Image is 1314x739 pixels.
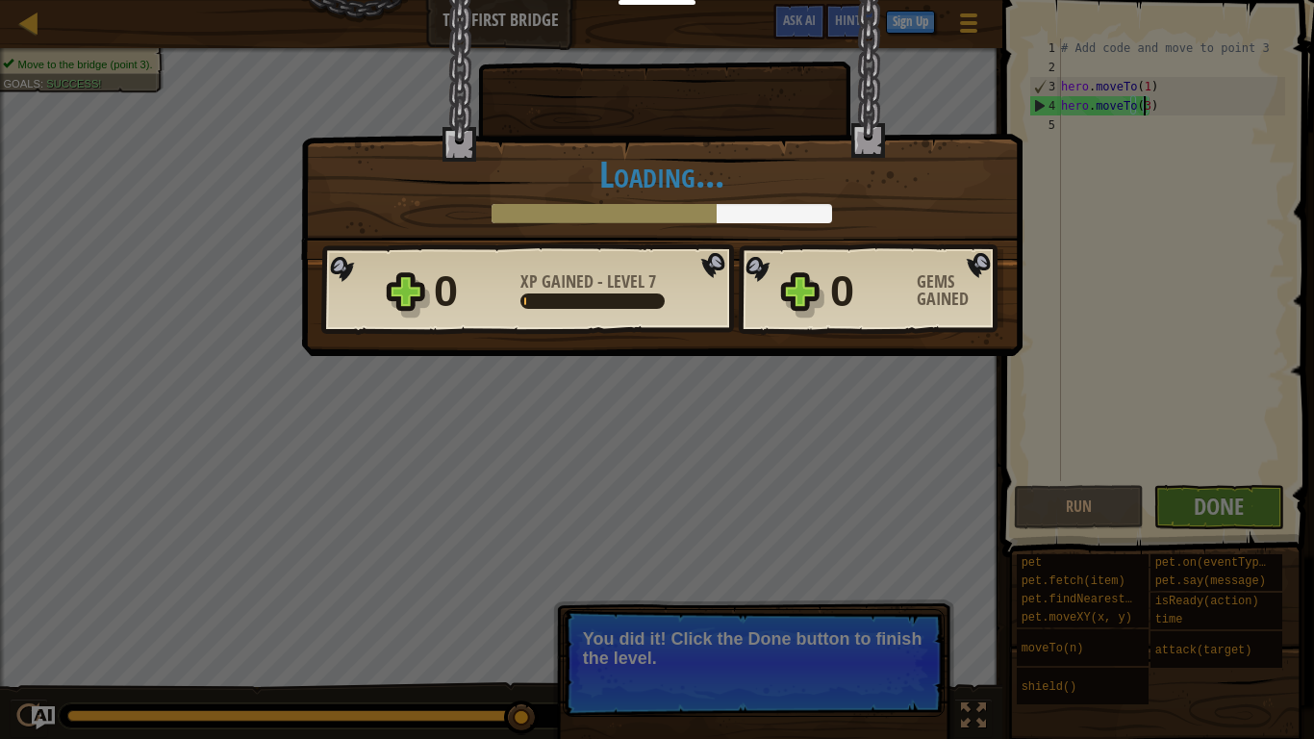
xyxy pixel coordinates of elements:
div: 0 [830,261,905,322]
span: 7 [648,269,656,293]
span: XP Gained [520,269,597,293]
div: 0 [434,261,509,322]
span: Level [603,269,648,293]
div: - [520,273,656,291]
div: Gems Gained [917,273,1003,308]
h1: Loading... [321,154,1002,194]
